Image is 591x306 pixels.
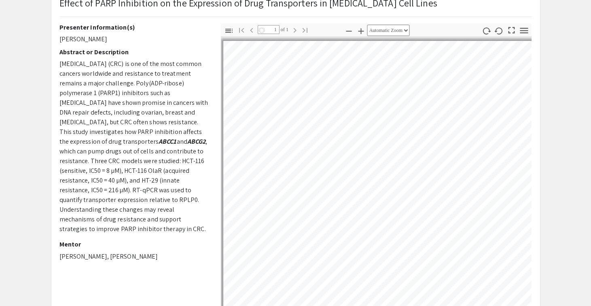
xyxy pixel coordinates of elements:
p: [PERSON_NAME], [PERSON_NAME] [59,252,209,261]
button: Toggle Sidebar [222,25,236,36]
h2: Presenter Information(s) [59,23,209,31]
button: Next Page [288,24,302,36]
button: Zoom In [354,25,368,36]
button: Rotate Anti-Clockwise [492,25,506,36]
p: [MEDICAL_DATA] (CRC) is one of the most common cancers worldwide and resistance to treatment rema... [59,59,209,234]
button: Zoom Out [342,25,356,36]
iframe: Chat [6,270,34,300]
button: Go to Last Page [298,24,312,36]
input: Page [258,25,280,34]
button: Go to First Page [235,24,248,36]
p: [PERSON_NAME] [59,34,209,44]
h2: Mentor [59,240,209,248]
em: ABCG2 [187,137,206,146]
span: of 1 [280,25,289,34]
h2: Abstract or Description [59,48,209,56]
select: Zoom [367,25,410,36]
button: Tools [517,25,531,36]
button: Rotate Clockwise [479,25,493,36]
button: Previous Page [245,24,258,36]
button: Switch to Presentation Mode [504,23,518,35]
em: ABCC1 [159,137,177,146]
